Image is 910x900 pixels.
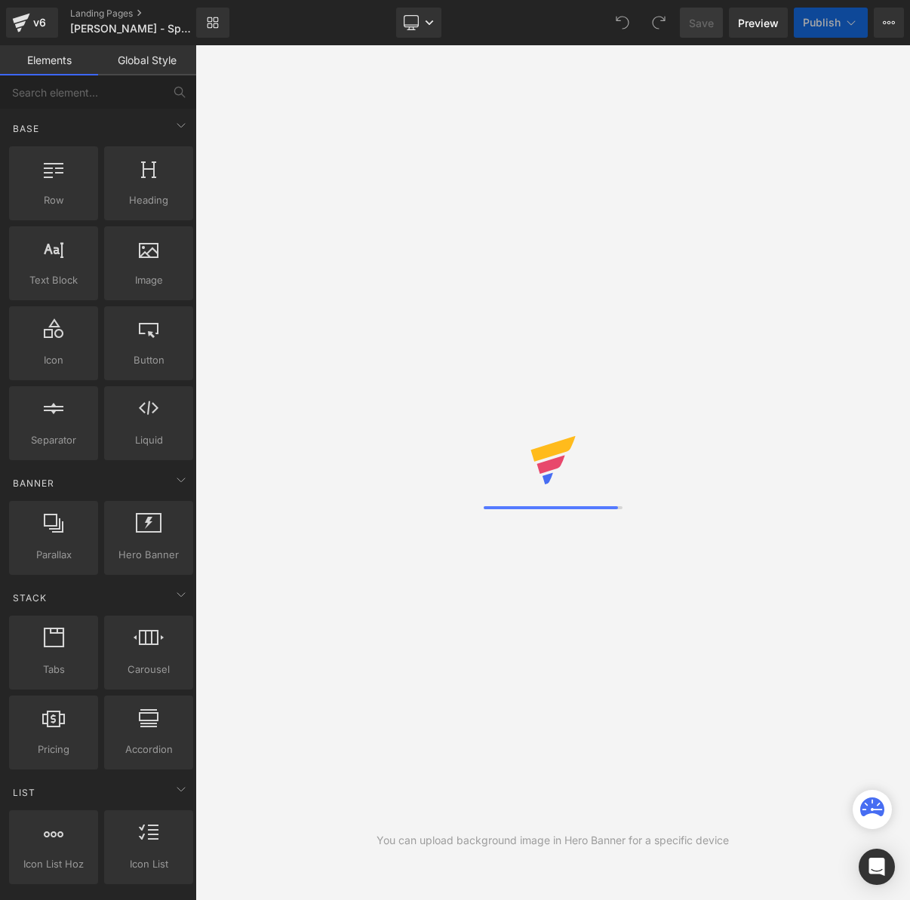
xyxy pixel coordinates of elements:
[109,432,189,448] span: Liquid
[874,8,904,38] button: More
[109,547,189,563] span: Hero Banner
[14,662,94,677] span: Tabs
[794,8,868,38] button: Publish
[109,352,189,368] span: Button
[859,849,895,885] div: Open Intercom Messenger
[11,476,56,490] span: Banner
[729,8,788,38] a: Preview
[689,15,714,31] span: Save
[14,272,94,288] span: Text Block
[109,856,189,872] span: Icon List
[607,8,638,38] button: Undo
[803,17,841,29] span: Publish
[11,121,41,136] span: Base
[109,272,189,288] span: Image
[109,742,189,757] span: Accordion
[14,547,94,563] span: Parallax
[644,8,674,38] button: Redo
[98,45,196,75] a: Global Style
[14,192,94,208] span: Row
[377,832,729,849] div: You can upload background image in Hero Banner for a specific device
[14,856,94,872] span: Icon List Hoz
[196,8,229,38] a: New Library
[14,352,94,368] span: Icon
[30,13,49,32] div: v6
[14,432,94,448] span: Separator
[70,23,192,35] span: [PERSON_NAME] - Special Offer
[70,8,221,20] a: Landing Pages
[11,785,37,800] span: List
[6,8,58,38] a: v6
[14,742,94,757] span: Pricing
[11,591,48,605] span: Stack
[738,15,779,31] span: Preview
[109,192,189,208] span: Heading
[109,662,189,677] span: Carousel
